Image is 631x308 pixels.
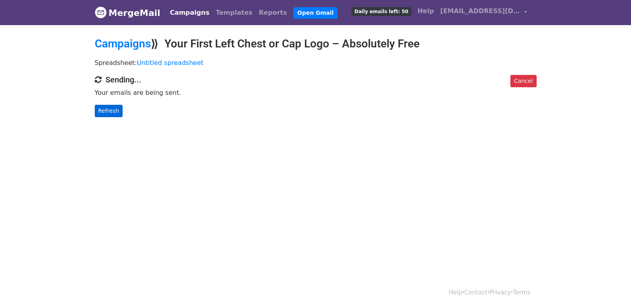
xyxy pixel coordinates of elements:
a: Reports [256,5,290,21]
a: Help [414,3,437,19]
p: Spreadsheet: [95,59,537,67]
a: Templates [213,5,256,21]
a: Contact [464,289,487,296]
span: Daily emails left: 50 [352,7,411,16]
a: Campaigns [95,37,151,50]
a: Privacy [489,289,511,296]
span: [EMAIL_ADDRESS][DOMAIN_NAME] [440,6,520,16]
a: MergeMail [95,4,160,21]
a: Untitled spreadsheet [137,59,203,67]
iframe: Chat Widget [591,270,631,308]
h2: ⟫ Your First Left Chest or Cap Logo – Absolutely Free [95,37,537,51]
a: Open Gmail [293,7,338,19]
a: Campaigns [167,5,213,21]
p: Your emails are being sent. [95,88,537,97]
h4: Sending... [95,75,537,84]
img: MergeMail logo [95,6,107,18]
a: [EMAIL_ADDRESS][DOMAIN_NAME] [437,3,530,22]
a: Help [449,289,462,296]
a: Daily emails left: 50 [348,3,414,19]
a: Refresh [95,105,123,117]
a: Cancel [510,75,536,87]
a: Terms [513,289,530,296]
